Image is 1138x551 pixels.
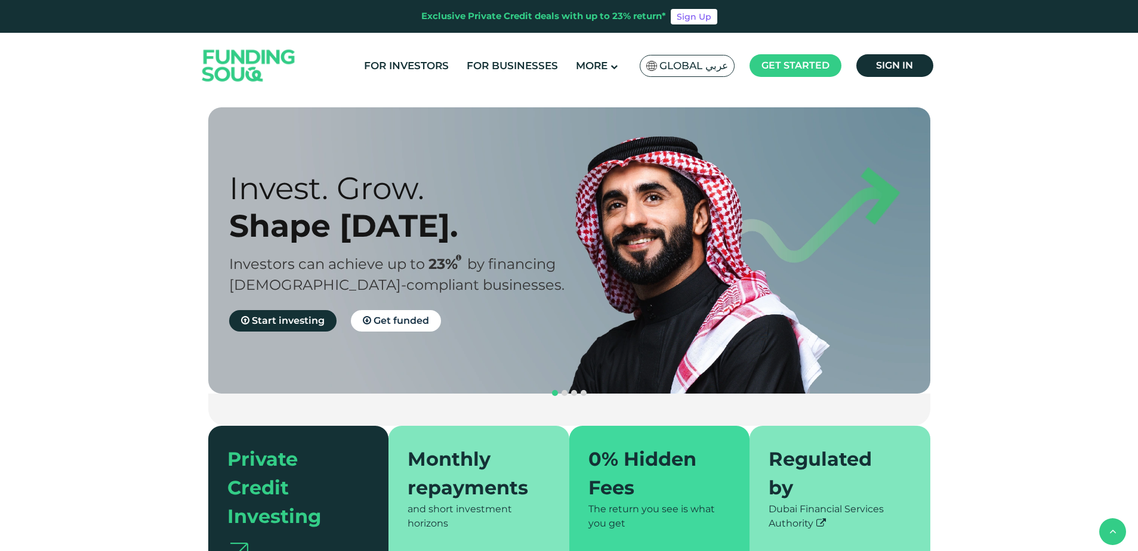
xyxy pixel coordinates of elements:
[769,445,897,502] div: Regulated by
[464,56,561,76] a: For Businesses
[856,54,933,77] a: Sign in
[456,255,461,261] i: 23% IRR (expected) ~ 15% Net yield (expected)
[646,61,657,71] img: SA Flag
[588,502,731,531] div: The return you see is what you get
[579,388,588,398] button: navigation
[229,310,337,332] a: Start investing
[769,502,911,531] div: Dubai Financial Services Authority
[229,169,590,207] div: Invest. Grow.
[671,9,717,24] a: Sign Up
[229,207,590,244] div: Shape [DATE].
[761,60,829,71] span: Get started
[252,315,325,326] span: Start investing
[876,60,913,71] span: Sign in
[1099,518,1126,545] button: back
[550,388,560,398] button: navigation
[351,310,441,332] a: Get funded
[576,60,607,72] span: More
[374,315,429,326] span: Get funded
[408,502,550,531] div: and short investment horizons
[428,255,467,273] span: 23%
[421,10,666,23] div: Exclusive Private Credit deals with up to 23% return*
[227,445,356,531] div: Private Credit Investing
[361,56,452,76] a: For Investors
[659,59,728,73] span: Global عربي
[569,388,579,398] button: navigation
[560,388,569,398] button: navigation
[588,445,717,502] div: 0% Hidden Fees
[190,36,307,96] img: Logo
[229,255,425,273] span: Investors can achieve up to
[408,445,536,502] div: Monthly repayments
